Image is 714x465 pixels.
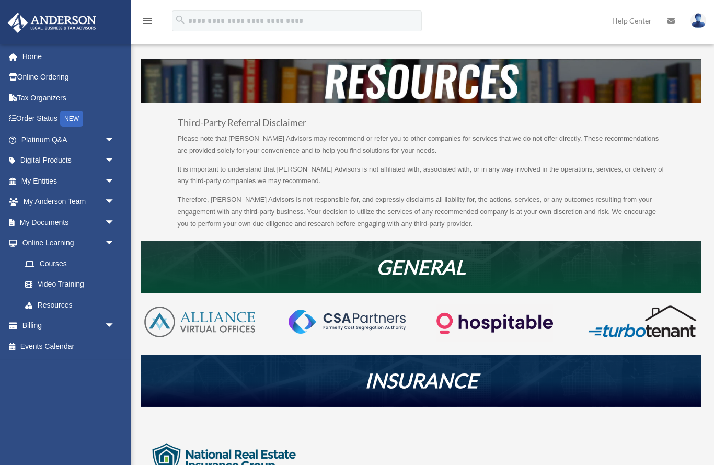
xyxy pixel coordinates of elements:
[584,304,701,339] img: turbotenant
[7,67,131,88] a: Online Ordering
[105,171,125,192] span: arrow_drop_down
[7,212,131,233] a: My Documentsarrow_drop_down
[141,18,154,27] a: menu
[105,212,125,233] span: arrow_drop_down
[7,233,131,254] a: Online Learningarrow_drop_down
[436,304,554,342] img: Logo-transparent-dark
[7,150,131,171] a: Digital Productsarrow_drop_down
[7,171,131,191] a: My Entitiesarrow_drop_down
[178,194,665,230] p: Therefore, [PERSON_NAME] Advisors is not responsible for, and expressly disclaims all liability f...
[141,15,154,27] i: menu
[7,315,131,336] a: Billingarrow_drop_down
[7,108,131,130] a: Order StatusNEW
[105,315,125,337] span: arrow_drop_down
[7,336,131,357] a: Events Calendar
[178,133,665,164] p: Please note that [PERSON_NAME] Advisors may recommend or refer you to other companies for service...
[365,368,478,392] em: INSURANCE
[5,13,99,33] img: Anderson Advisors Platinum Portal
[105,129,125,151] span: arrow_drop_down
[105,191,125,213] span: arrow_drop_down
[105,150,125,172] span: arrow_drop_down
[175,14,186,26] i: search
[60,111,83,127] div: NEW
[141,304,258,339] img: AVO-logo-1-color
[105,233,125,254] span: arrow_drop_down
[7,46,131,67] a: Home
[690,13,706,28] img: User Pic
[7,87,131,108] a: Tax Organizers
[376,255,466,279] em: GENERAL
[289,310,406,334] img: CSA-partners-Formerly-Cost-Segregation-Authority
[178,164,665,195] p: It is important to understand that [PERSON_NAME] Advisors is not affiliated with, associated with...
[141,59,701,103] img: resources-header
[7,129,131,150] a: Platinum Q&Aarrow_drop_down
[178,118,665,133] h3: Third-Party Referral Disclaimer
[15,294,125,315] a: Resources
[15,274,131,295] a: Video Training
[7,191,131,212] a: My Anderson Teamarrow_drop_down
[15,253,131,274] a: Courses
